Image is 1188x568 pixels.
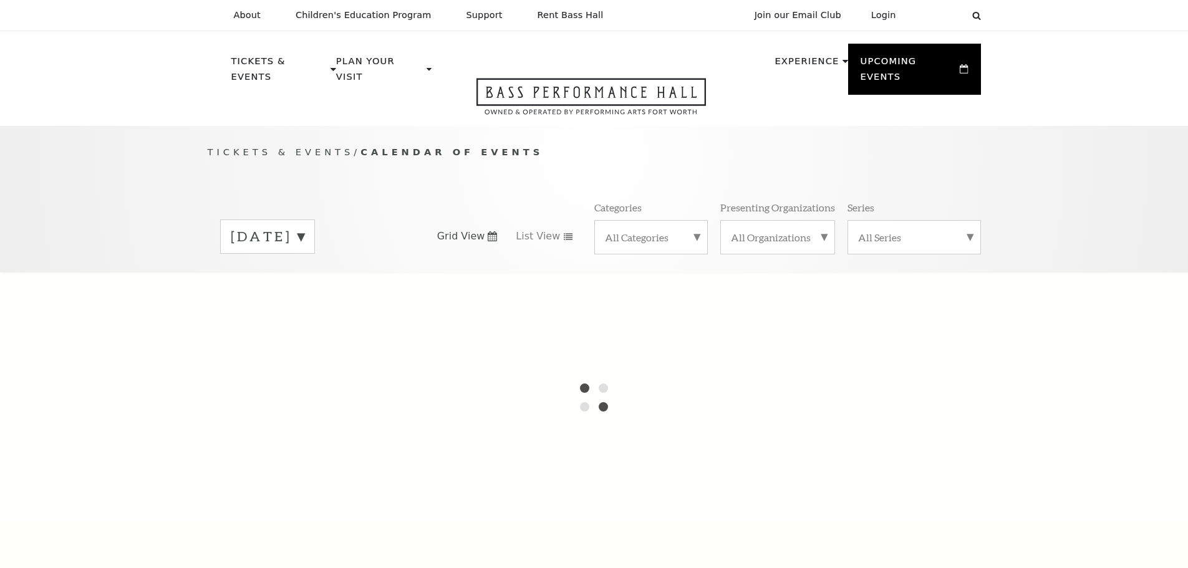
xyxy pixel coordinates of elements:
[594,201,642,214] p: Categories
[336,54,423,92] p: Plan Your Visit
[208,145,981,160] p: /
[437,229,485,243] span: Grid View
[231,227,304,246] label: [DATE]
[208,147,354,157] span: Tickets & Events
[231,54,328,92] p: Tickets & Events
[360,147,543,157] span: Calendar of Events
[516,229,560,243] span: List View
[916,9,960,21] select: Select:
[858,231,970,244] label: All Series
[861,54,957,92] p: Upcoming Events
[848,201,874,214] p: Series
[538,10,604,21] p: Rent Bass Hall
[720,201,835,214] p: Presenting Organizations
[605,231,697,244] label: All Categories
[731,231,824,244] label: All Organizations
[234,10,261,21] p: About
[296,10,432,21] p: Children's Education Program
[466,10,503,21] p: Support
[775,54,839,76] p: Experience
